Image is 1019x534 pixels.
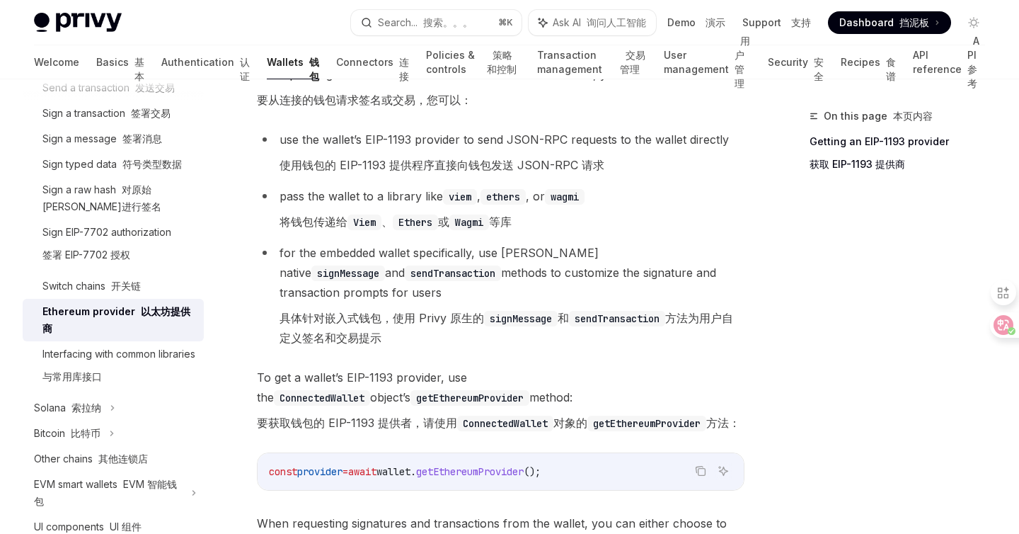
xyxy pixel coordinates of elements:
[23,152,204,177] a: Sign typed data 符号类型数据
[664,45,751,79] a: User management 用户管理
[267,45,319,79] a: Wallets 钱包
[735,35,750,89] font: 用户管理
[347,215,381,230] code: Viem
[410,465,416,478] span: .
[893,110,933,122] font: 本页内容
[457,416,553,431] code: ConnectedWallet
[257,368,744,438] span: To get a wallet’s EIP-1193 provider, use the object’s method:
[342,465,348,478] span: =
[280,215,512,229] font: 将钱包传递给 、 或 等库
[768,45,824,79] a: Security 安全
[899,16,929,28] font: 挡泥板
[34,450,148,467] div: Other chains
[828,11,951,34] a: Dashboard 挡泥板
[240,56,250,82] font: 认证
[34,13,122,33] img: light logo
[274,390,370,406] code: ConnectedWallet
[824,108,933,125] span: On this page
[257,130,744,181] li: use the wallet’s EIP-1193 provider to send JSON-RPC requests to the wallet directly
[449,215,489,230] code: Wagmi
[587,16,646,28] font: 询问人工智能
[23,126,204,152] a: Sign a message 签署消息
[42,346,195,391] div: Interfacing with common libraries
[257,186,744,237] li: pass the wallet to a library like , , or
[426,45,520,79] a: Policies & controls 策略和控制
[480,189,526,205] code: ethers
[42,278,141,295] div: Switch chains
[257,243,744,353] li: for the embedded wallet specifically, use [PERSON_NAME] native and methods to customize the signa...
[23,101,204,126] a: Sign a transaction 签署交易
[122,132,162,144] font: 签署消息
[42,370,102,382] font: 与常用库接口
[23,341,204,395] a: Interfacing with common libraries与常用库接口
[399,56,409,82] font: 连接
[71,402,101,414] font: 索拉纳
[791,16,811,28] font: 支持
[111,280,141,292] font: 开关链
[393,215,438,230] code: Ethers
[23,446,204,472] a: Other chains 其他连锁店
[110,521,142,533] font: UI 组件
[537,45,647,79] a: Transaction management 交易管理
[34,425,100,442] div: Bitcoin
[529,10,656,35] button: Ask AI 询问人工智能
[376,465,410,478] span: wallet
[34,399,101,416] div: Solana
[620,49,645,75] font: 交易管理
[484,311,558,326] code: signMessage
[257,93,472,107] font: 要从连接的钱包请求签名或交易，您可以：
[667,16,725,30] a: Demo 演示
[810,158,905,170] font: 获取 EIP-1193 提供商
[309,56,319,82] font: 钱包
[23,220,204,273] a: Sign EIP-7702 authorization签署 EIP-7702 授权
[23,299,204,341] a: Ethereum provider 以太坊提供商
[122,158,182,170] font: 符号类型数据
[269,465,297,478] span: const
[587,416,706,431] code: getEthereumProvider
[23,273,204,299] a: Switch chains 开关链
[23,177,204,220] a: Sign a raw hash 对原始[PERSON_NAME]进行签名
[134,56,144,82] font: 基本
[913,45,985,79] a: API reference API 参考
[405,266,501,281] code: sendTransaction
[348,465,376,478] span: await
[280,158,604,172] font: 使用钱包的 EIP-1193 提供程序直接向钱包发送 JSON-RPC 请求
[545,189,585,205] code: wagmi
[810,130,996,181] a: Getting an EIP-1193 provider获取 EIP-1193 提供商
[297,465,342,478] span: provider
[98,453,148,465] font: 其他连锁店
[351,10,522,35] button: Search... 搜索。。。⌘K
[416,465,524,478] span: getEthereumProvider
[311,266,385,281] code: signMessage
[378,14,473,31] div: Search...
[553,16,646,30] span: Ask AI
[524,465,541,478] span: ();
[443,189,477,205] code: viem
[487,49,517,75] font: 策略和控制
[814,56,824,82] font: 安全
[257,64,744,115] span: To request signatures or transactions from a connected wallet, you can either:
[34,476,183,510] div: EVM smart wallets
[839,16,929,30] span: Dashboard
[34,45,79,79] a: Welcome
[410,390,529,406] code: getEthereumProvider
[841,45,896,79] a: Recipes 食谱
[131,107,171,119] font: 签署交易
[42,156,182,173] div: Sign typed data
[742,16,811,30] a: Support 支持
[42,130,162,147] div: Sign a message
[257,416,740,430] font: 要获取钱包的 EIP-1193 提供者，请使用 对象的 方法：
[280,311,733,345] font: 具体针对嵌入式钱包，使用 Privy 原生的 和 方法为用户自定义签名和交易提示
[42,105,171,122] div: Sign a transaction
[423,16,473,28] font: 搜索。。。
[161,45,250,79] a: Authentication 认证
[336,45,409,79] a: Connectors 连接
[967,35,979,89] font: API 参考
[42,303,195,337] div: Ethereum provider
[962,11,985,34] button: Toggle dark mode
[706,16,725,28] font: 演示
[71,427,100,439] font: 比特币
[42,224,171,269] div: Sign EIP-7702 authorization
[42,249,130,261] font: 签署 EIP-7702 授权
[714,462,732,480] button: Ask AI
